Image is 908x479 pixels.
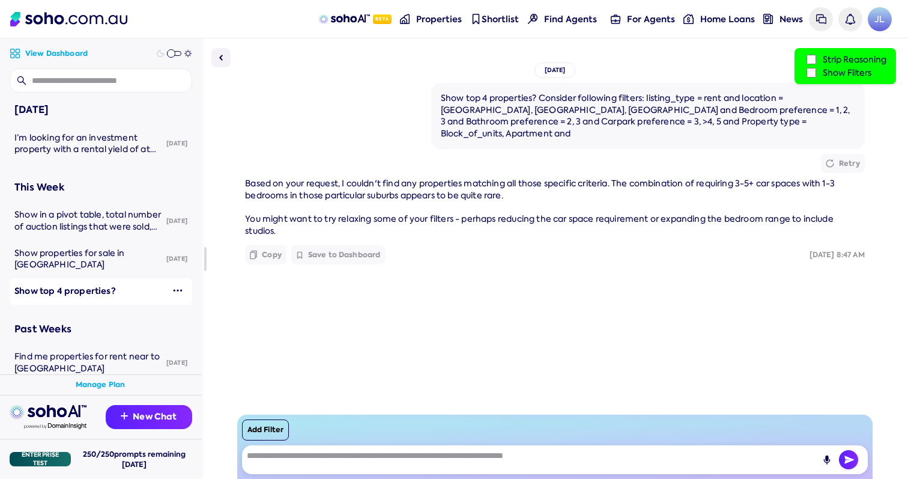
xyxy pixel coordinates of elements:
div: Past Weeks [14,322,187,337]
span: Show properties for sale in [GEOGRAPHIC_DATA] [14,248,125,270]
img: properties-nav icon [400,14,410,24]
img: sohoai logo [10,405,86,420]
div: Enterprise Test [10,452,71,466]
img: for-agents-nav icon [611,14,621,24]
div: [DATE] [162,350,192,376]
a: I’m looking for an investment property with a rental yield of at least 4% or higher in [GEOGRAPHI... [10,125,162,163]
img: Sidebar toggle icon [214,50,228,65]
div: This Week [14,180,187,195]
div: Find me properties for rent near to Melbourne University [14,351,162,374]
button: New Chat [106,405,192,429]
img: Send icon [839,450,858,469]
a: Find me properties for rent near to [GEOGRAPHIC_DATA] [10,344,162,382]
img: sohoAI logo [319,14,370,24]
img: bell icon [845,14,855,24]
input: Show Filters [807,68,816,78]
div: Show properties for sale in mornington peninsula [14,248,162,271]
div: [DATE] [534,63,576,78]
img: Data provided by Domain Insight [24,423,86,429]
input: Strip Reasoning [807,55,816,64]
span: Show top 4 properties? [14,285,116,297]
img: Find agents icon [528,14,538,24]
img: for-agents-nav icon [683,14,694,24]
img: Soho Logo [10,12,127,26]
div: [DATE] 8:47 AM [810,250,865,260]
div: [DATE] [162,208,192,234]
a: Show top 4 properties? [10,278,163,305]
div: [DATE] [14,102,187,118]
span: For Agents [627,13,675,25]
button: Retry [821,154,865,173]
button: Add Filter [242,420,289,441]
button: Record Audio [817,450,837,469]
img: shortlist-nav icon [471,14,481,24]
img: news-nav icon [763,14,773,24]
img: messages icon [816,14,826,24]
img: Copy icon [250,250,257,260]
button: Send [839,450,858,469]
div: Show top 4 properties? Consider following filters: listing_type = rent and location = [GEOGRAPHIC... [441,93,855,139]
a: Avatar of Jonathan Lui [868,7,892,31]
span: I’m looking for an investment property with a rental yield of at least 4% or higher in [GEOGRAPHI... [14,132,156,178]
span: Based on your request, I couldn't find any properties matching all those specific criteria. The c... [245,178,835,236]
span: Shortlist [482,13,519,25]
a: View Dashboard [10,48,88,59]
img: More icon [173,285,183,295]
span: Properties [416,13,462,25]
label: Strip Reasoning [804,53,886,66]
a: Notifications [838,7,862,31]
span: Find me properties for rent near to [GEOGRAPHIC_DATA] [14,351,160,374]
span: Home Loans [700,13,755,25]
span: Show in a pivot table, total number of auction listings that were sold, total withdrawn, total of... [14,209,161,279]
div: Show top 4 properties? [14,285,163,297]
div: 250 / 250 prompts remaining [DATE] [76,449,192,469]
div: Show in a pivot table, total number of auction listings that were sold, total withdrawn, total of... [14,209,162,233]
div: I’m looking for an investment property with a rental yield of at least 4% or higher in paddington [14,132,162,156]
button: Save to Dashboard [291,245,385,264]
a: Show in a pivot table, total number of auction listings that were sold, total withdrawn, total of... [10,202,162,240]
img: Retry icon [826,159,834,168]
span: Find Agents [544,13,597,25]
label: Show Filters [804,66,886,79]
span: News [779,13,803,25]
img: Recommendation icon [121,412,128,420]
a: Show properties for sale in [GEOGRAPHIC_DATA] [10,240,162,278]
span: Beta [373,14,392,24]
div: [DATE] [162,130,192,157]
div: [DATE] [162,246,192,272]
a: Messages [809,7,833,31]
button: Copy [245,245,286,264]
span: JL [868,7,892,31]
a: Manage Plan [76,380,126,390]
